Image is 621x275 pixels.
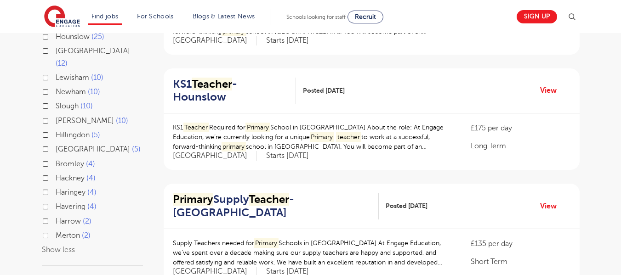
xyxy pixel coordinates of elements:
[56,145,62,151] input: [GEOGRAPHIC_DATA] 5
[173,193,213,206] mark: Primary
[303,86,345,95] span: Posted [DATE]
[56,33,62,39] input: Hounslow 25
[87,188,97,196] span: 4
[336,132,361,142] mark: teacher
[88,88,100,96] span: 10
[56,88,86,96] span: Newham
[82,231,91,240] span: 2
[56,231,62,237] input: Merton 2
[173,123,453,152] p: KS1 Required for School in [GEOGRAPHIC_DATA] About the role: At Engage Education, we’re currently...
[471,140,570,152] p: Long Term
[56,174,85,182] span: Hackney
[517,10,557,23] a: Sign up
[173,193,371,219] h2: Supply - [GEOGRAPHIC_DATA]
[56,217,81,225] span: Harrow
[56,117,114,125] span: [PERSON_NAME]
[56,202,62,208] input: Havering 4
[56,188,85,196] span: Haringey
[56,160,62,166] input: Bromley 4
[183,123,210,132] mark: Teacher
[355,13,376,20] span: Recruit
[173,78,289,104] h2: KS1 - Hounslow
[56,73,62,79] input: Lewisham 10
[91,73,103,82] span: 10
[42,246,75,254] button: Show less
[173,78,296,104] a: KS1Teacher- Hounslow
[173,36,257,45] span: [GEOGRAPHIC_DATA]
[91,13,119,20] a: Find jobs
[56,117,62,123] input: [PERSON_NAME] 10
[471,256,570,267] p: Short Term
[222,142,246,152] mark: primary
[44,6,80,28] img: Engage Education
[137,13,173,20] a: For Schools
[56,47,130,55] span: [GEOGRAPHIC_DATA]
[91,33,104,41] span: 25
[56,59,68,67] span: 12
[173,193,379,219] a: PrimarySupplyTeacher- [GEOGRAPHIC_DATA]
[86,160,95,168] span: 4
[116,117,128,125] span: 10
[56,47,62,53] input: [GEOGRAPHIC_DATA] 12
[471,238,570,249] p: £135 per day
[56,73,89,82] span: Lewisham
[83,217,91,225] span: 2
[56,145,130,153] span: [GEOGRAPHIC_DATA]
[86,174,96,182] span: 4
[245,123,270,132] mark: Primary
[56,102,79,110] span: Slough
[56,131,90,139] span: Hillingdon
[56,88,62,94] input: Newham 10
[266,36,309,45] p: Starts [DATE]
[249,193,289,206] mark: Teacher
[56,231,80,240] span: Merton
[56,188,62,194] input: Haringey 4
[192,78,232,90] mark: Teacher
[56,102,62,108] input: Slough 10
[348,11,383,23] a: Recruit
[132,145,141,153] span: 5
[471,123,570,134] p: £175 per day
[310,132,335,142] mark: Primary
[80,102,93,110] span: 10
[56,131,62,137] input: Hillingdon 5
[173,238,453,267] p: Supply Teachers needed for Schools in [GEOGRAPHIC_DATA] At Engage Education, we’ve spent over a d...
[286,14,346,20] span: Schools looking for staff
[56,202,85,211] span: Havering
[540,200,564,212] a: View
[254,238,279,248] mark: Primary
[173,151,257,161] span: [GEOGRAPHIC_DATA]
[91,131,100,139] span: 5
[386,201,427,211] span: Posted [DATE]
[266,151,309,161] p: Starts [DATE]
[56,33,90,41] span: Hounslow
[87,202,97,211] span: 4
[193,13,255,20] a: Blogs & Latest News
[56,174,62,180] input: Hackney 4
[56,160,84,168] span: Bromley
[540,84,564,96] a: View
[56,217,62,223] input: Harrow 2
